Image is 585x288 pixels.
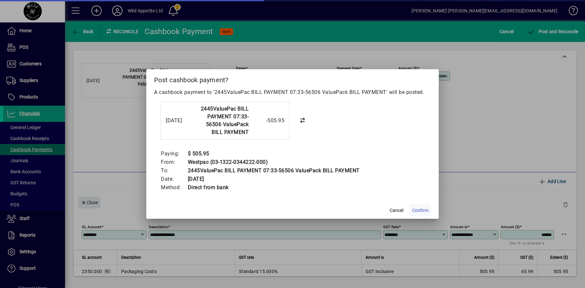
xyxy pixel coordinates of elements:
td: Direct from bank [188,183,360,192]
td: Paying: [161,150,188,158]
td: To: [161,166,188,175]
span: Cancel [390,207,403,214]
div: -505.95 [252,117,284,124]
h2: Post cashbook payment? [146,69,439,88]
div: [DATE] [166,117,192,124]
td: Date: [161,175,188,183]
button: Confirm [409,204,431,216]
td: [DATE] [188,175,360,183]
strong: 2445ValuePac BILL PAYMENT 07:33-56506 ValuePack BILL PAYMENT [201,106,249,135]
button: Cancel [386,204,407,216]
td: Method: [161,183,188,192]
td: From: [161,158,188,166]
td: $ 505.95 [188,150,360,158]
td: 2445ValuePac BILL PAYMENT 07:33-56506 ValuePack BILL PAYMENT [188,166,360,175]
p: A cashbook payment to '2445ValuePac BILL PAYMENT 07:33-56506 ValuePack BILL PAYMENT' will be posted. [154,88,431,96]
td: Westpac (03-1322-0344222-000) [188,158,360,166]
span: Confirm [412,207,428,214]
